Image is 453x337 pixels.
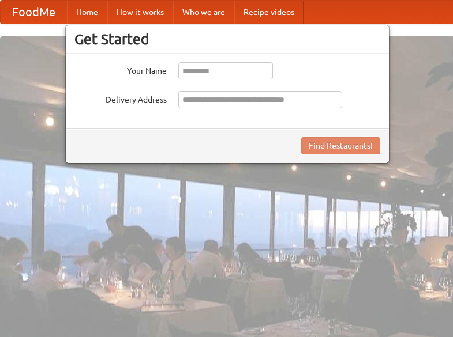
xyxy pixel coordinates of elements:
[173,1,234,24] a: Who we are
[234,1,304,24] a: Recipe videos
[301,137,380,154] button: Find Restaurants!
[1,1,67,24] a: FoodMe
[67,1,107,24] a: Home
[74,31,380,48] h3: Get Started
[107,1,173,24] a: How it works
[74,62,167,77] label: Your Name
[74,91,167,105] label: Delivery Address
